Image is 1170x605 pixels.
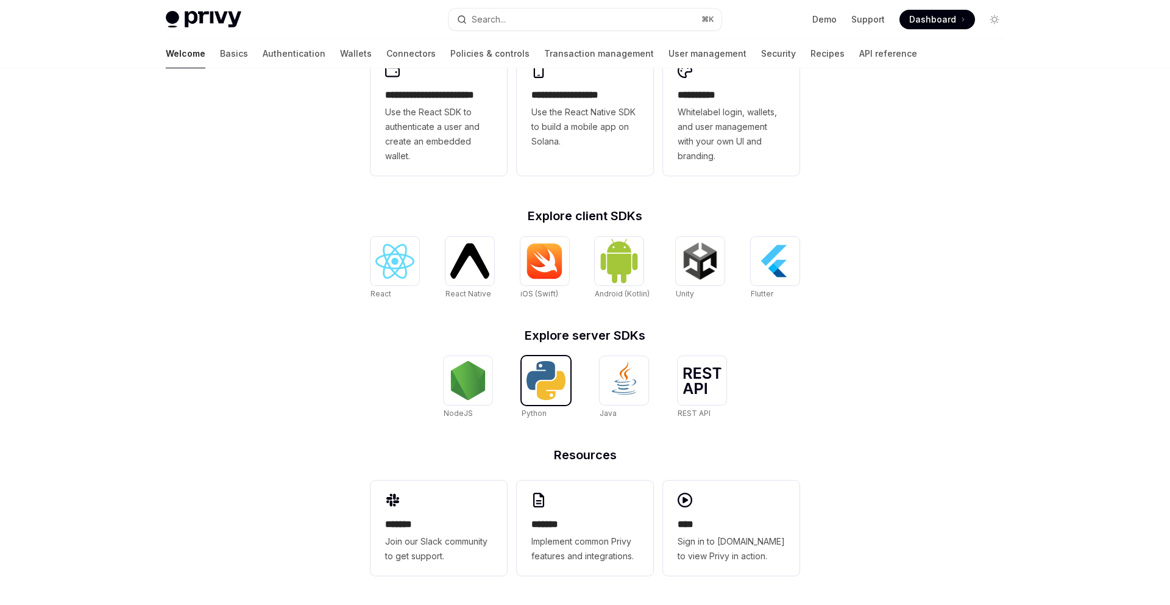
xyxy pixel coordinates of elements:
[676,237,725,300] a: UnityUnity
[386,39,436,68] a: Connectors
[166,39,205,68] a: Welcome
[531,105,639,149] span: Use the React Native SDK to build a mobile app on Solana.
[701,15,714,24] span: ⌘ K
[517,481,653,576] a: **** **Implement common Privy features and integrations.
[604,361,643,400] img: Java
[448,9,721,30] button: Search...⌘K
[444,409,473,418] span: NodeJS
[682,367,721,394] img: REST API
[544,39,654,68] a: Transaction management
[522,409,547,418] span: Python
[668,39,746,68] a: User management
[385,534,492,564] span: Join our Slack community to get support.
[751,289,773,298] span: Flutter
[220,39,248,68] a: Basics
[340,39,372,68] a: Wallets
[756,242,795,281] img: Flutter
[522,356,570,420] a: PythonPython
[909,13,956,26] span: Dashboard
[445,237,494,300] a: React NativeReact Native
[600,409,617,418] span: Java
[370,210,799,222] h2: Explore client SDKs
[600,238,639,284] img: Android (Kotlin)
[517,51,653,176] a: **** **** **** ***Use the React Native SDK to build a mobile app on Solana.
[810,39,845,68] a: Recipes
[531,534,639,564] span: Implement common Privy features and integrations.
[520,289,558,298] span: iOS (Swift)
[676,289,694,298] span: Unity
[600,356,648,420] a: JavaJava
[375,244,414,279] img: React
[370,289,391,298] span: React
[678,534,785,564] span: Sign in to [DOMAIN_NAME] to view Privy in action.
[370,329,799,342] h2: Explore server SDKs
[370,449,799,461] h2: Resources
[445,289,491,298] span: React Native
[851,13,885,26] a: Support
[450,243,489,278] img: React Native
[899,10,975,29] a: Dashboard
[751,237,799,300] a: FlutterFlutter
[595,237,650,300] a: Android (Kotlin)Android (Kotlin)
[859,39,917,68] a: API reference
[263,39,325,68] a: Authentication
[525,243,564,279] img: iOS (Swift)
[166,11,241,28] img: light logo
[761,39,796,68] a: Security
[678,105,785,163] span: Whitelabel login, wallets, and user management with your own UI and branding.
[812,13,837,26] a: Demo
[681,242,720,281] img: Unity
[450,39,530,68] a: Policies & controls
[520,237,569,300] a: iOS (Swift)iOS (Swift)
[595,289,650,298] span: Android (Kotlin)
[985,10,1004,29] button: Toggle dark mode
[444,356,492,420] a: NodeJSNodeJS
[526,361,565,400] img: Python
[370,481,507,576] a: **** **Join our Slack community to get support.
[448,361,487,400] img: NodeJS
[663,51,799,176] a: **** *****Whitelabel login, wallets, and user management with your own UI and branding.
[663,481,799,576] a: ****Sign in to [DOMAIN_NAME] to view Privy in action.
[385,105,492,163] span: Use the React SDK to authenticate a user and create an embedded wallet.
[678,409,711,418] span: REST API
[678,356,726,420] a: REST APIREST API
[370,237,419,300] a: ReactReact
[472,12,506,27] div: Search...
